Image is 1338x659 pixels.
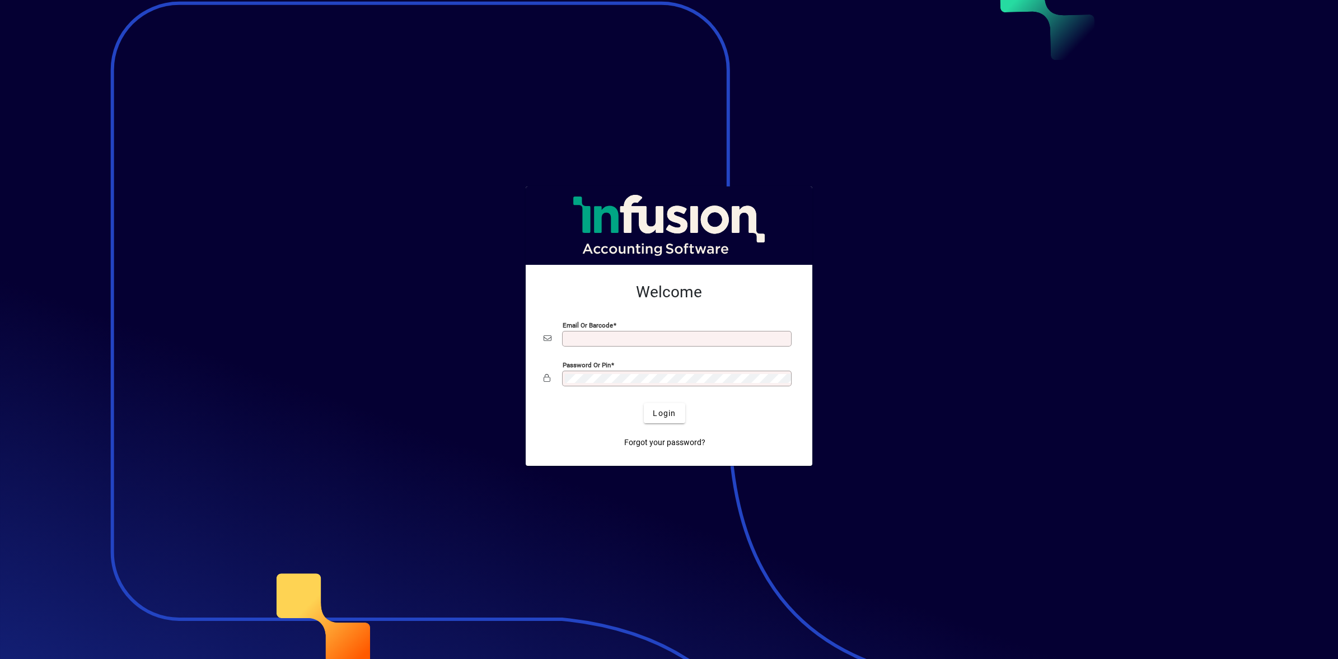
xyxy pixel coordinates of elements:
[544,283,794,302] h2: Welcome
[563,361,611,369] mat-label: Password or Pin
[644,403,685,423] button: Login
[620,432,710,452] a: Forgot your password?
[624,437,705,448] span: Forgot your password?
[653,408,676,419] span: Login
[563,321,613,329] mat-label: Email or Barcode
